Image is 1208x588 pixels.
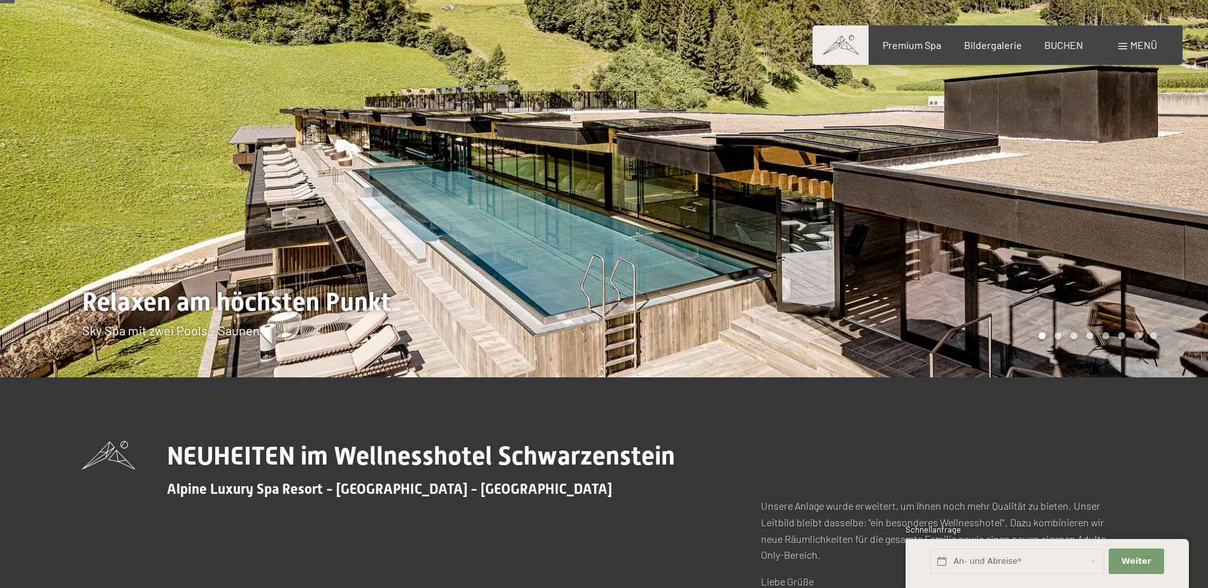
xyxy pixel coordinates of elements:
button: Weiter [1109,549,1163,575]
span: 1 [904,557,907,568]
div: Carousel Pagination [1034,332,1157,339]
div: Carousel Page 2 [1055,332,1062,339]
a: Premium Spa [883,39,941,51]
p: Unsere Anlage wurde erweitert, um Ihnen noch mehr Qualität zu bieten. Unser Leitbild bleibt dasse... [761,498,1126,563]
a: BUCHEN [1044,39,1083,51]
div: Carousel Page 3 [1070,332,1077,339]
div: Carousel Page 4 [1086,332,1093,339]
span: NEUHEITEN im Wellnesshotel Schwarzenstein [167,441,675,471]
a: Bildergalerie [964,39,1022,51]
span: Schnellanfrage [906,524,961,535]
div: Carousel Page 5 [1102,332,1109,339]
div: Carousel Page 6 [1118,332,1125,339]
span: Alpine Luxury Spa Resort - [GEOGRAPHIC_DATA] - [GEOGRAPHIC_DATA] [167,481,612,497]
div: Carousel Page 7 [1134,332,1141,339]
div: Carousel Page 1 (Current Slide) [1039,332,1046,339]
span: Einwilligung Marketing* [482,325,587,337]
span: Menü [1130,39,1157,51]
div: Carousel Page 8 [1150,332,1157,339]
span: Weiter [1121,556,1151,567]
